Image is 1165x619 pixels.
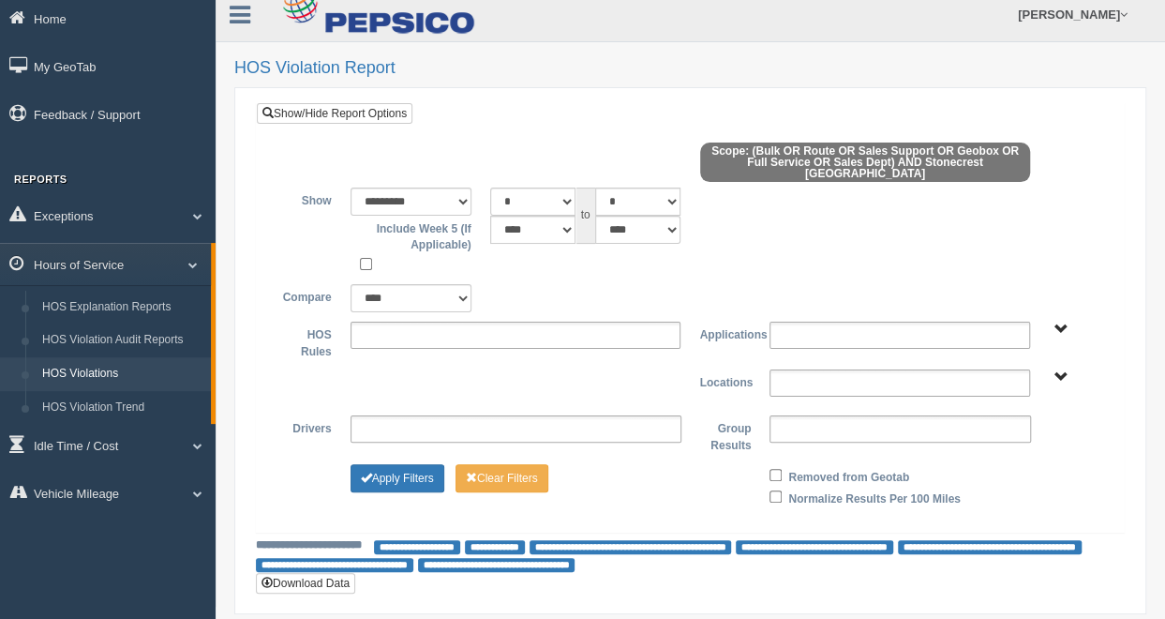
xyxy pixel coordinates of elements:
button: Change Filter Options [351,464,444,492]
a: Show/Hide Report Options [257,103,412,124]
label: Normalize Results Per 100 Miles [788,486,960,508]
label: Applications [690,322,760,344]
a: HOS Explanation Reports [34,291,211,325]
h2: HOS Violation Report [234,59,1146,78]
span: to [576,188,595,244]
label: Group Results [691,415,761,454]
label: Compare [271,284,341,307]
label: Include Week 5 (If Applicable) [351,216,471,254]
label: Locations [691,370,761,392]
label: Show [271,188,341,210]
button: Download Data [256,573,355,594]
a: HOS Violations [34,357,211,391]
span: Scope: (Bulk OR Route OR Sales Support OR Geobox OR Full Service OR Sales Dept) AND Stonecrest [G... [700,143,1031,182]
label: Drivers [271,415,341,438]
a: HOS Violation Audit Reports [34,324,211,357]
a: HOS Violation Trend [34,391,211,425]
label: HOS Rules [271,322,341,360]
label: Removed from Geotab [788,464,909,487]
button: Change Filter Options [456,464,548,492]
